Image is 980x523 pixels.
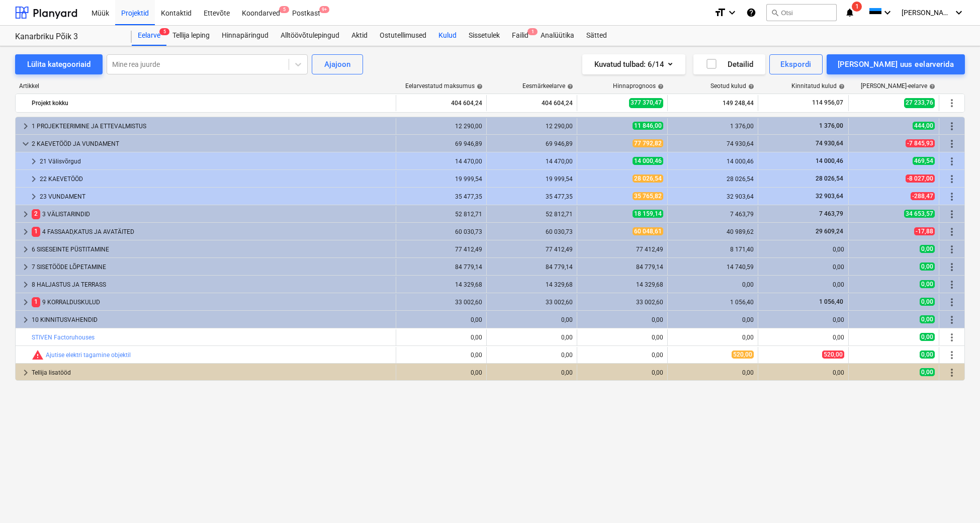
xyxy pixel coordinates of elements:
[275,26,345,46] a: Alltöövõtulepingud
[491,246,573,253] div: 77 412,49
[32,136,392,152] div: 2 KAEVETÖÖD JA VUNDAMENT
[20,226,32,238] span: keyboard_arrow_right
[818,298,844,305] span: 1 056,40
[565,83,573,90] span: help
[946,226,958,238] span: Rohkem tegevusi
[672,158,754,165] div: 14 000,46
[902,9,952,17] span: [PERSON_NAME]
[400,193,482,200] div: 35 477,35
[491,228,573,235] div: 60 030,73
[32,95,392,111] div: Projekt kokku
[766,4,837,21] button: Otsi
[32,241,392,257] div: 6 SISESEINTE PÜSTITAMINE
[580,26,613,46] div: Sätted
[527,28,538,35] span: 1
[405,82,483,90] div: Eelarvestatud maksumus
[581,316,663,323] div: 0,00
[920,245,935,253] span: 0,00
[345,26,374,46] a: Aktid
[633,227,663,235] span: 60 048,61
[693,54,765,74] button: Detailid
[906,139,935,147] span: -7 845,93
[581,299,663,306] div: 33 002,60
[815,157,844,164] span: 14 000,46
[762,246,844,253] div: 0,00
[534,26,580,46] a: Analüütika
[40,189,392,205] div: 23 VUNDAMENT
[672,140,754,147] div: 74 930,64
[216,26,275,46] a: Hinnapäringud
[159,28,169,35] span: 5
[946,314,958,326] span: Rohkem tegevusi
[491,281,573,288] div: 14 329,68
[672,193,754,200] div: 32 903,64
[400,211,482,218] div: 52 812,71
[491,299,573,306] div: 33 002,60
[946,97,958,109] span: Rohkem tegevusi
[815,193,844,200] span: 32 903,64
[861,82,935,90] div: [PERSON_NAME]-eelarve
[672,246,754,253] div: 8 171,40
[32,118,392,134] div: 1 PROJEKTEERIMINE JA ETTEVALMISTUS
[374,26,432,46] div: Ostutellimused
[946,173,958,185] span: Rohkem tegevusi
[506,26,534,46] a: Failid1
[400,95,482,111] div: 404 604,24
[319,6,329,13] span: 9+
[818,122,844,129] span: 1 376,00
[28,155,40,167] span: keyboard_arrow_right
[491,158,573,165] div: 14 470,00
[633,210,663,218] span: 18 159,14
[613,82,664,90] div: Hinnaprognoos
[672,316,754,323] div: 0,00
[32,294,392,310] div: 9 KORRALDUSKULUD
[920,263,935,271] span: 0,00
[32,312,392,328] div: 10 KINNITUSVAHENDID
[491,316,573,323] div: 0,00
[20,243,32,255] span: keyboard_arrow_right
[633,192,663,200] span: 35 765,82
[946,138,958,150] span: Rohkem tegevusi
[927,83,935,90] span: help
[714,7,726,19] i: format_size
[28,191,40,203] span: keyboard_arrow_right
[845,7,855,19] i: notifications
[946,349,958,361] span: Rohkem tegevusi
[132,26,166,46] a: Eelarve5
[904,210,935,218] span: 34 653,57
[166,26,216,46] a: Tellija leping
[20,261,32,273] span: keyboard_arrow_right
[726,7,738,19] i: keyboard_arrow_down
[946,279,958,291] span: Rohkem tegevusi
[881,7,894,19] i: keyboard_arrow_down
[491,95,573,111] div: 404 604,24
[32,297,40,307] span: 1
[581,352,663,359] div: 0,00
[672,95,754,111] div: 149 248,44
[581,264,663,271] div: 84 779,14
[838,58,954,71] div: [PERSON_NAME] uus eelarverida
[312,54,363,74] button: Ajajoon
[581,246,663,253] div: 77 412,49
[633,122,663,130] span: 11 846,00
[40,171,392,187] div: 22 KAEVETÖÖD
[475,83,483,90] span: help
[463,26,506,46] div: Sissetulek
[811,99,844,107] span: 114 956,07
[432,26,463,46] a: Kulud
[32,259,392,275] div: 7 SISETÖÖDE LÕPETAMINE
[400,123,482,130] div: 12 290,00
[132,26,166,46] div: Eelarve
[672,334,754,341] div: 0,00
[32,349,44,361] span: Seotud kulud ületavad prognoosi
[581,281,663,288] div: 14 329,68
[953,7,965,19] i: keyboard_arrow_down
[762,264,844,271] div: 0,00
[920,315,935,323] span: 0,00
[46,352,131,359] a: Ajutise elektri tagamine objektil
